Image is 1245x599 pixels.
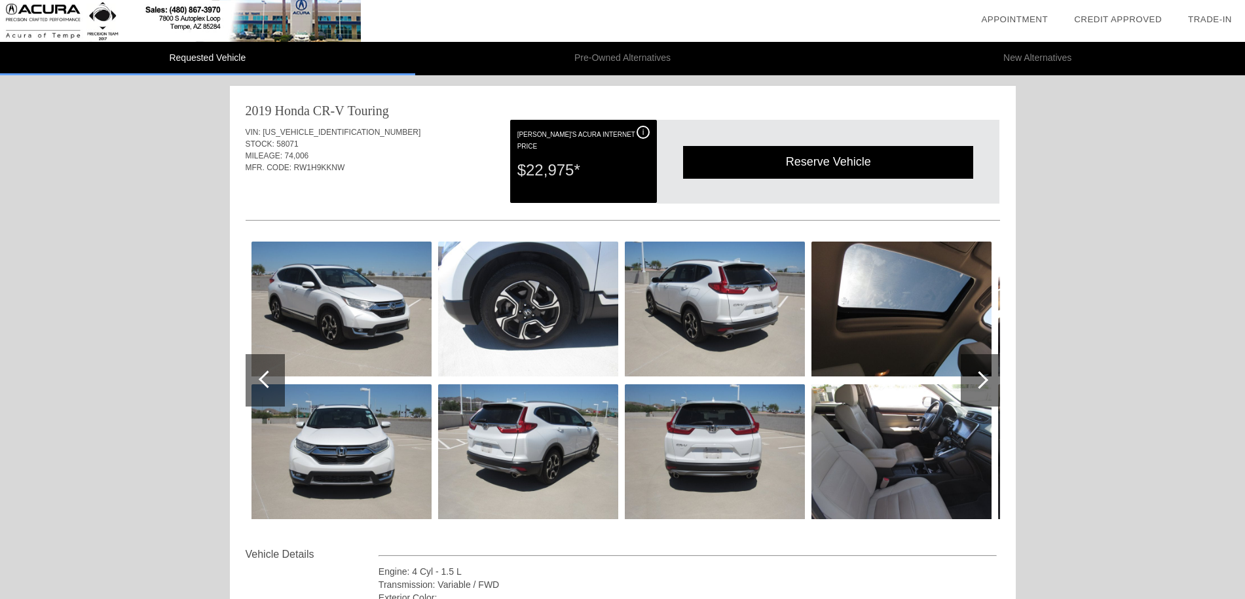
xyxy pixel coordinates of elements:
span: MFR. CODE: [246,163,292,172]
li: Pre-Owned Alternatives [415,42,830,75]
span: i [642,128,644,137]
span: STOCK: [246,139,274,149]
span: MILEAGE: [246,151,283,160]
div: Engine: 4 Cyl - 1.5 L [379,565,997,578]
div: Vehicle Details [246,547,379,562]
img: 2.jpg [251,242,432,376]
img: 3.jpg [251,384,432,519]
img: 9.jpg [811,384,992,519]
div: $22,975* [517,153,650,187]
span: VIN: [246,128,261,137]
img: 11.jpg [998,384,1178,519]
img: 6.jpg [625,242,805,376]
a: Credit Approved [1074,14,1162,24]
div: Quoted on [DATE] 9:25:31 AM [246,181,1000,202]
div: Transmission: Variable / FWD [379,578,997,591]
span: [US_VEHICLE_IDENTIFICATION_NUMBER] [263,128,420,137]
img: 5.jpg [438,384,618,519]
div: 2019 Honda CR-V [246,101,344,120]
a: Trade-In [1188,14,1232,24]
img: 8.jpg [811,242,992,376]
img: 7.jpg [625,384,805,519]
div: Touring [348,101,389,120]
div: Reserve Vehicle [683,146,973,178]
a: Appointment [981,14,1048,24]
li: New Alternatives [830,42,1245,75]
font: [PERSON_NAME]'s Acura Internet Price [517,131,635,150]
span: 58071 [276,139,298,149]
img: 4.jpg [438,242,618,376]
img: 10.jpg [998,242,1178,376]
span: RW1H9KKNW [294,163,345,172]
span: 74,006 [285,151,309,160]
